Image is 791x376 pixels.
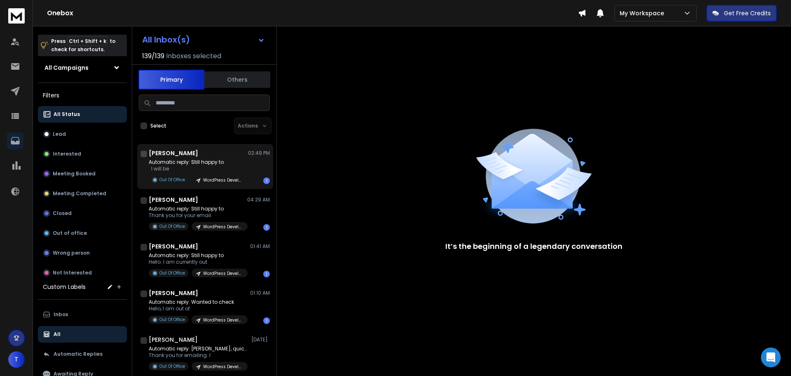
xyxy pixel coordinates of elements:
[149,159,248,166] p: Automatic reply: Still happy to
[142,51,164,61] span: 139 / 139
[203,317,243,323] p: WordPress Development - August
[38,205,127,222] button: Closed
[138,70,204,90] button: Primary
[250,290,270,296] p: 01:10 AM
[53,131,66,137] p: Lead
[38,326,127,343] button: All
[149,305,248,312] p: Hello, I am out of
[47,8,578,18] h1: Onebox
[159,270,185,276] p: Out Of Office
[38,265,127,281] button: Not Interested
[251,336,270,343] p: [DATE]
[38,146,127,162] button: Interested
[8,8,25,24] img: logo
[149,252,248,259] p: Automatic reply: Still happy to
[166,51,221,61] h3: Inboxes selected
[38,166,127,182] button: Meeting Booked
[159,363,185,369] p: Out Of Office
[142,35,190,44] h1: All Inbox(s)
[724,9,771,17] p: Get Free Credits
[38,126,127,142] button: Lead
[159,223,185,229] p: Out Of Office
[203,270,243,277] p: WordPress Development - August
[159,317,185,323] p: Out Of Office
[203,177,243,183] p: WordPress Development - August
[54,311,68,318] p: Inbox
[149,345,248,352] p: Automatic reply: [PERSON_NAME], quick website
[263,224,270,231] div: 1
[53,151,81,157] p: Interested
[149,166,248,172] p: I will be
[38,245,127,261] button: Wrong person
[149,206,248,212] p: Automatic reply: Still happy to
[445,241,623,252] p: It’s the beginning of a legendary conversation
[263,271,270,277] div: 1
[159,177,185,183] p: Out Of Office
[149,242,198,251] h1: [PERSON_NAME]
[149,212,248,219] p: Thank you for your email.
[263,317,270,324] div: 1
[263,177,270,184] div: 1
[53,270,92,276] p: Not Interested
[150,123,166,129] label: Select
[149,299,248,305] p: Automatic reply: Wanted to check
[53,170,96,177] p: Meeting Booked
[38,185,127,202] button: Meeting Completed
[53,250,90,256] p: Wrong person
[54,111,80,118] p: All Status
[38,306,127,323] button: Inbox
[247,196,270,203] p: 04:29 AM
[204,71,270,89] button: Others
[149,149,198,157] h1: [PERSON_NAME]
[250,243,270,250] p: 01:41 AM
[38,90,127,101] h3: Filters
[38,59,127,76] button: All Campaigns
[761,348,781,367] div: Open Intercom Messenger
[149,352,248,359] p: Thank you for emailing. I
[51,37,115,54] p: Press to check for shortcuts.
[54,331,61,338] p: All
[53,210,72,217] p: Closed
[203,224,243,230] p: WordPress Development - August
[68,36,108,46] span: Ctrl + Shift + k
[136,31,271,48] button: All Inbox(s)
[38,346,127,362] button: Automatic Replies
[149,196,198,204] h1: [PERSON_NAME]
[53,190,106,197] p: Meeting Completed
[707,5,777,21] button: Get Free Credits
[8,351,25,368] button: T
[248,150,270,156] p: 02:49 PM
[149,259,248,265] p: Hello. I am currently out
[149,336,198,344] h1: [PERSON_NAME]
[149,289,198,297] h1: [PERSON_NAME]
[203,364,243,370] p: WordPress Development - August
[54,351,103,357] p: Automatic Replies
[620,9,667,17] p: My Workspace
[38,106,127,123] button: All Status
[44,64,89,72] h1: All Campaigns
[43,283,86,291] h3: Custom Labels
[38,225,127,241] button: Out of office
[53,230,87,236] p: Out of office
